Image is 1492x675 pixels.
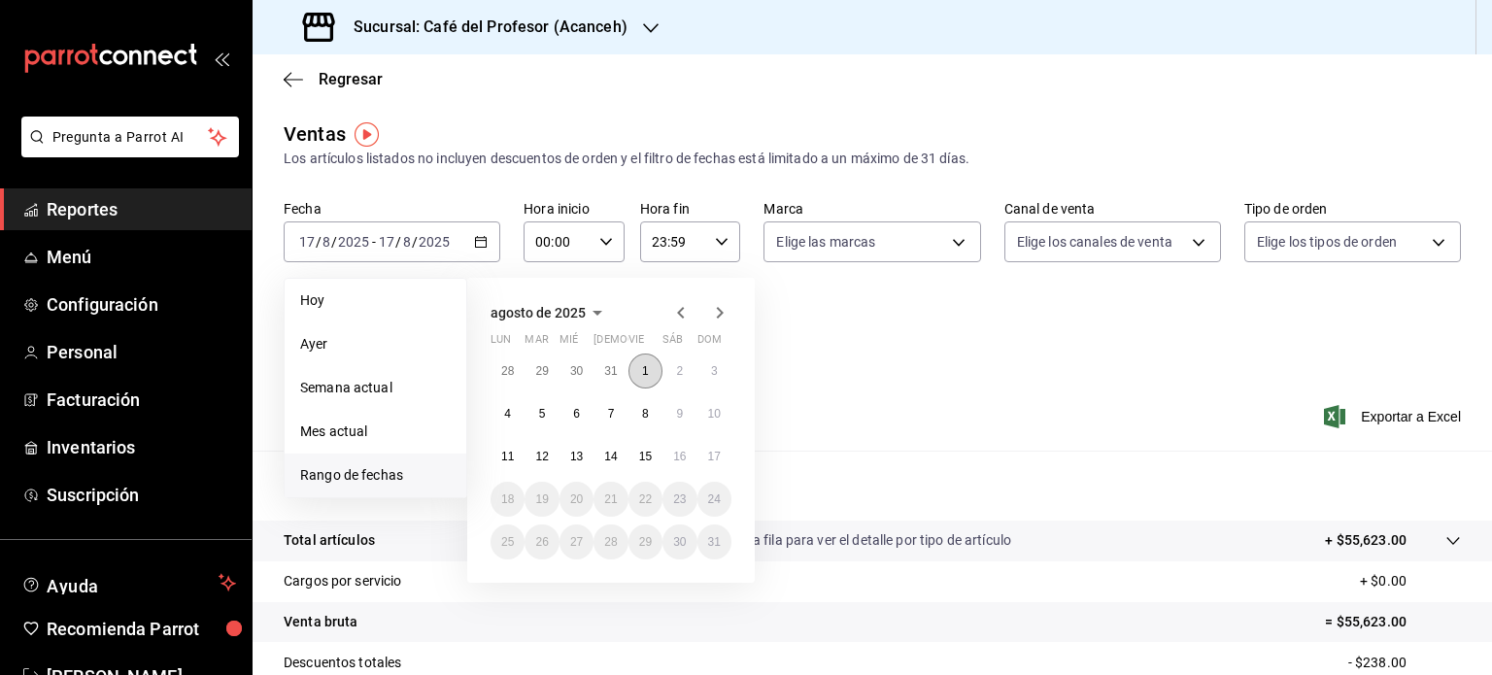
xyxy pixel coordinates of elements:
abbr: 3 de agosto de 2025 [711,364,718,378]
span: Hoy [300,290,451,311]
p: Da clic en la fila para ver el detalle por tipo de artículo [689,530,1011,551]
abbr: 13 de agosto de 2025 [570,450,583,463]
p: + $0.00 [1360,571,1461,591]
abbr: 20 de agosto de 2025 [570,492,583,506]
abbr: 5 de agosto de 2025 [539,407,546,421]
button: 20 de agosto de 2025 [559,482,593,517]
abbr: 18 de agosto de 2025 [501,492,514,506]
abbr: 8 de agosto de 2025 [642,407,649,421]
abbr: 23 de agosto de 2025 [673,492,686,506]
button: 29 de julio de 2025 [525,354,559,388]
abbr: 14 de agosto de 2025 [604,450,617,463]
span: Elige las marcas [776,232,875,252]
label: Canal de venta [1004,202,1221,216]
input: ---- [418,234,451,250]
span: Ayer [300,334,451,354]
a: Pregunta a Parrot AI [14,141,239,161]
div: Los artículos listados no incluyen descuentos de orden y el filtro de fechas está limitado a un m... [284,149,1461,169]
button: 30 de agosto de 2025 [662,524,696,559]
abbr: miércoles [559,333,578,354]
abbr: 9 de agosto de 2025 [676,407,683,421]
button: 14 de agosto de 2025 [593,439,627,474]
abbr: 30 de agosto de 2025 [673,535,686,549]
label: Hora fin [640,202,741,216]
input: -- [378,234,395,250]
button: 25 de agosto de 2025 [491,524,525,559]
button: 24 de agosto de 2025 [697,482,731,517]
img: Tooltip marker [355,122,379,147]
button: 22 de agosto de 2025 [628,482,662,517]
label: Marca [763,202,980,216]
abbr: 16 de agosto de 2025 [673,450,686,463]
span: Regresar [319,70,383,88]
input: -- [322,234,331,250]
button: 13 de agosto de 2025 [559,439,593,474]
span: Rango de fechas [300,465,451,486]
button: 26 de agosto de 2025 [525,524,559,559]
button: 21 de agosto de 2025 [593,482,627,517]
abbr: 21 de agosto de 2025 [604,492,617,506]
h3: Sucursal: Café del Profesor (Acanceh) [338,16,627,39]
abbr: 28 de agosto de 2025 [604,535,617,549]
button: 29 de agosto de 2025 [628,524,662,559]
input: -- [298,234,316,250]
button: 28 de julio de 2025 [491,354,525,388]
abbr: 24 de agosto de 2025 [708,492,721,506]
span: Suscripción [47,482,236,508]
span: / [412,234,418,250]
div: Ventas [284,119,346,149]
button: 10 de agosto de 2025 [697,396,731,431]
abbr: 2 de agosto de 2025 [676,364,683,378]
span: - [372,234,376,250]
p: Descuentos totales [284,653,401,673]
button: 16 de agosto de 2025 [662,439,696,474]
abbr: viernes [628,333,644,354]
abbr: 7 de agosto de 2025 [608,407,615,421]
abbr: 27 de agosto de 2025 [570,535,583,549]
button: 17 de agosto de 2025 [697,439,731,474]
button: 19 de agosto de 2025 [525,482,559,517]
button: 8 de agosto de 2025 [628,396,662,431]
p: + $55,623.00 [1325,530,1407,551]
span: Reportes [47,196,236,222]
button: 5 de agosto de 2025 [525,396,559,431]
span: / [331,234,337,250]
abbr: 4 de agosto de 2025 [504,407,511,421]
button: 6 de agosto de 2025 [559,396,593,431]
button: agosto de 2025 [491,301,609,324]
button: 15 de agosto de 2025 [628,439,662,474]
button: 23 de agosto de 2025 [662,482,696,517]
abbr: 17 de agosto de 2025 [708,450,721,463]
span: agosto de 2025 [491,305,586,321]
abbr: 28 de julio de 2025 [501,364,514,378]
button: 30 de julio de 2025 [559,354,593,388]
span: Semana actual [300,378,451,398]
span: Ayuda [47,571,211,594]
button: Exportar a Excel [1328,405,1461,428]
input: ---- [337,234,370,250]
abbr: 12 de agosto de 2025 [535,450,548,463]
span: Configuración [47,291,236,318]
abbr: sábado [662,333,683,354]
abbr: 25 de agosto de 2025 [501,535,514,549]
button: 1 de agosto de 2025 [628,354,662,388]
button: Pregunta a Parrot AI [21,117,239,157]
label: Hora inicio [524,202,625,216]
button: 18 de agosto de 2025 [491,482,525,517]
label: Fecha [284,202,500,216]
span: Mes actual [300,422,451,442]
abbr: 1 de agosto de 2025 [642,364,649,378]
abbr: 22 de agosto de 2025 [639,492,652,506]
abbr: jueves [593,333,708,354]
abbr: 26 de agosto de 2025 [535,535,548,549]
p: - $238.00 [1348,653,1461,673]
button: 7 de agosto de 2025 [593,396,627,431]
p: Cargos por servicio [284,571,402,591]
button: 31 de julio de 2025 [593,354,627,388]
span: Elige los tipos de orden [1257,232,1397,252]
abbr: 30 de julio de 2025 [570,364,583,378]
abbr: martes [525,333,548,354]
label: Tipo de orden [1244,202,1461,216]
